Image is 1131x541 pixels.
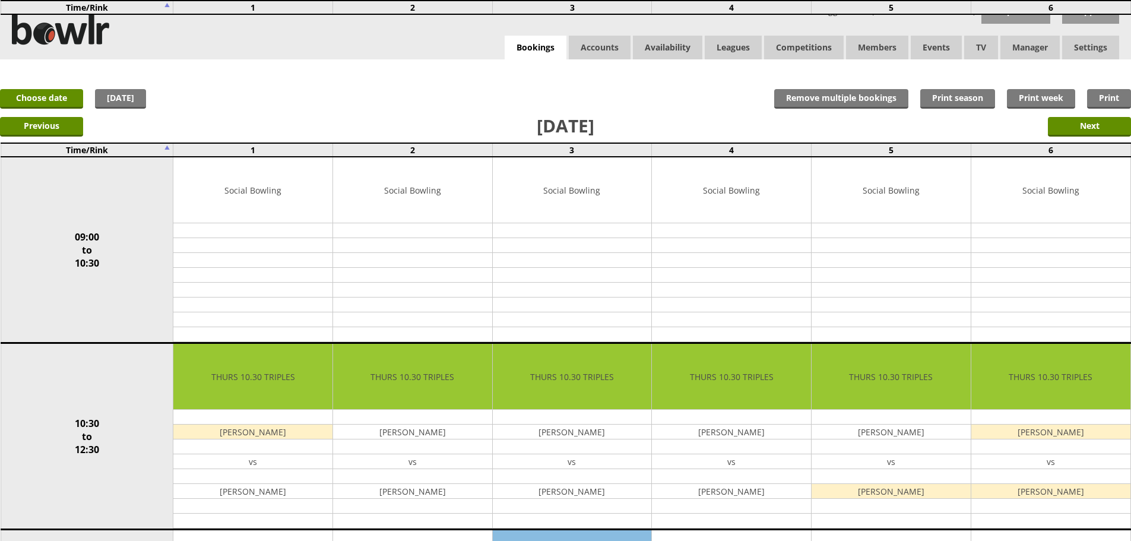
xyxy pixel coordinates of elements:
[705,36,762,59] a: Leagues
[971,157,1130,223] td: Social Bowling
[812,143,971,157] td: 5
[1007,89,1075,109] a: Print week
[332,1,492,14] td: 2
[173,425,332,439] td: [PERSON_NAME]
[846,36,908,59] span: Members
[333,454,492,469] td: vs
[1000,36,1060,59] span: Manager
[493,157,652,223] td: Social Bowling
[173,143,333,157] td: 1
[1,1,173,14] td: Time/Rink
[332,143,492,157] td: 2
[1,343,173,530] td: 10:30 to 12:30
[812,484,971,499] td: [PERSON_NAME]
[911,36,962,59] a: Events
[333,484,492,499] td: [PERSON_NAME]
[812,344,971,410] td: THURS 10.30 TRIPLES
[652,454,811,469] td: vs
[812,454,971,469] td: vs
[971,484,1130,499] td: [PERSON_NAME]
[173,454,332,469] td: vs
[333,157,492,223] td: Social Bowling
[493,454,652,469] td: vs
[764,36,844,59] a: Competitions
[633,36,702,59] a: Availability
[1062,36,1119,59] span: Settings
[964,36,998,59] span: TV
[492,143,652,157] td: 3
[652,484,811,499] td: [PERSON_NAME]
[1048,117,1131,137] input: Next
[493,425,652,439] td: [PERSON_NAME]
[812,1,971,14] td: 5
[333,344,492,410] td: THURS 10.30 TRIPLES
[971,1,1130,14] td: 6
[1,157,173,343] td: 09:00 to 10:30
[652,157,811,223] td: Social Bowling
[95,89,146,109] a: [DATE]
[652,344,811,410] td: THURS 10.30 TRIPLES
[173,1,333,14] td: 1
[812,425,971,439] td: [PERSON_NAME]
[652,143,812,157] td: 4
[1,143,173,157] td: Time/Rink
[971,143,1130,157] td: 6
[569,36,631,59] span: Accounts
[173,484,332,499] td: [PERSON_NAME]
[333,425,492,439] td: [PERSON_NAME]
[173,344,332,410] td: THURS 10.30 TRIPLES
[492,1,652,14] td: 3
[920,89,995,109] a: Print season
[505,36,566,60] a: Bookings
[493,484,652,499] td: [PERSON_NAME]
[173,157,332,223] td: Social Bowling
[652,1,812,14] td: 4
[652,425,811,439] td: [PERSON_NAME]
[971,454,1130,469] td: vs
[812,157,971,223] td: Social Bowling
[1087,89,1131,109] a: Print
[774,89,908,109] input: Remove multiple bookings
[493,344,652,410] td: THURS 10.30 TRIPLES
[971,344,1130,410] td: THURS 10.30 TRIPLES
[971,425,1130,439] td: [PERSON_NAME]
